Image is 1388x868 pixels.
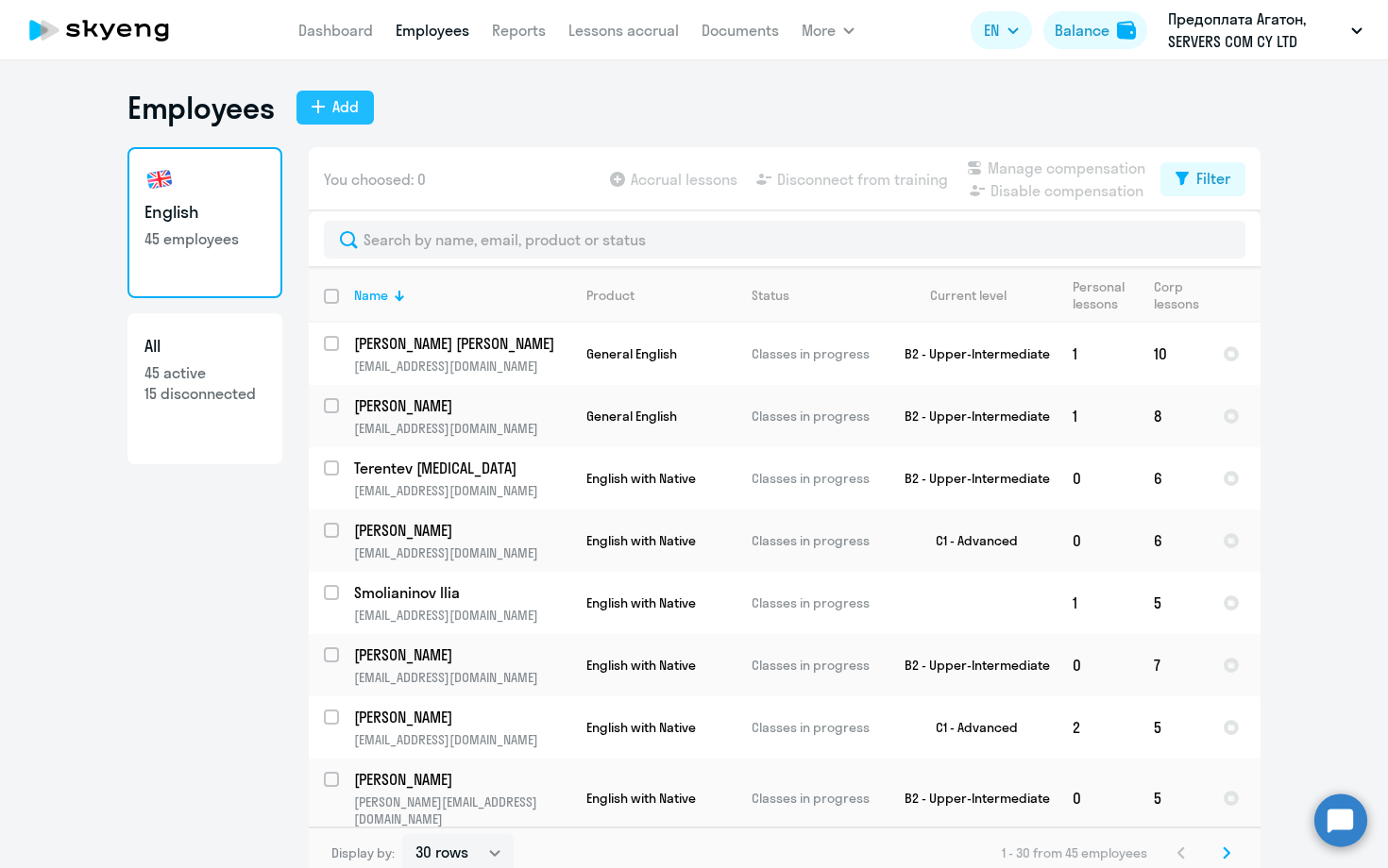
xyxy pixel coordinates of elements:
span: More [802,19,836,42]
span: General English [586,408,677,425]
p: Предоплата Агатон, SERVERS COM CY LTD [1168,8,1344,53]
p: [EMAIL_ADDRESS][DOMAIN_NAME] [354,358,570,375]
td: 5 [1139,759,1208,838]
button: Предоплата Агатон, SERVERS COM CY LTD [1159,8,1372,53]
div: Status [752,287,881,304]
div: Name [354,287,388,304]
p: Smolianinov Ilia [354,582,567,603]
h3: English [144,200,265,225]
p: Classes in progress [752,594,881,611]
td: 1 [1058,323,1139,385]
button: Filter [1160,162,1245,196]
a: All45 active15 disconnected [127,313,282,464]
span: You choosed: 0 [324,168,426,191]
a: Terentev [MEDICAL_DATA] [354,458,570,478]
p: Classes in progress [752,719,881,736]
h3: All [144,334,265,359]
td: 8 [1139,385,1208,447]
a: [PERSON_NAME] [354,769,570,790]
td: 5 [1139,696,1208,759]
div: Status [752,287,789,304]
img: english [144,164,175,194]
span: English with Native [586,532,696,549]
p: [EMAIL_ADDRESS][DOMAIN_NAME] [354,731,570,748]
p: [PERSON_NAME] [354,395,567,416]
a: Reports [492,21,546,40]
p: [PERSON_NAME] [PERSON_NAME] [354,333,567,354]
a: [PERSON_NAME] [354,520,570,541]
p: [EMAIL_ADDRESS][DOMAIN_NAME] [354,482,570,499]
a: Balancebalance [1043,11,1147,49]
p: [EMAIL_ADDRESS][DOMAIN_NAME] [354,607,570,624]
p: 45 employees [144,228,265,249]
td: 6 [1139,447,1208,509]
td: B2 - Upper-Intermediate [882,385,1058,447]
td: C1 - Advanced [882,509,1058,572]
div: Current level [897,287,1057,304]
p: [EMAIL_ADDRESS][DOMAIN_NAME] [354,420,570,437]
p: Classes in progress [752,657,881,674]
a: Lessons accrual [568,21,679,40]
div: Name [354,287,570,304]
span: General English [586,345,677,362]
input: Search by name, email, product or status [324,221,1245,259]
td: B2 - Upper-Intermediate [882,323,1058,385]
button: More [802,11,855,49]
td: 1 [1058,572,1139,634]
p: [EMAIL_ADDRESS][DOMAIN_NAME] [354,669,570,686]
button: EN [971,11,1032,49]
td: 10 [1139,323,1208,385]
td: 0 [1058,447,1139,509]
a: Documents [702,21,779,40]
td: B2 - Upper-Intermediate [882,447,1058,509]
a: [PERSON_NAME] [354,395,570,416]
p: [EMAIL_ADDRESS][DOMAIN_NAME] [354,544,570,561]
td: 0 [1058,509,1139,572]
span: EN [984,19,999,42]
p: Classes in progress [752,470,881,487]
p: 15 disconnected [144,383,265,404]
a: [PERSON_NAME] [354,707,570,727]
a: [PERSON_NAME] [354,644,570,665]
td: 5 [1139,572,1208,634]
span: English with Native [586,657,696,674]
p: Classes in progress [752,345,881,362]
h1: Employees [127,89,274,126]
button: Add [296,91,374,125]
td: 2 [1058,696,1139,759]
span: English with Native [586,719,696,736]
p: 45 active [144,362,265,383]
td: 6 [1139,509,1208,572]
div: Personal lessons [1073,278,1125,312]
p: Terentev [MEDICAL_DATA] [354,458,567,478]
div: Current level [930,287,1007,304]
span: Display by: [331,844,395,861]
a: Smolianinov Ilia [354,582,570,603]
td: C1 - Advanced [882,696,1058,759]
span: English with Native [586,594,696,611]
div: Product [586,287,635,304]
p: [PERSON_NAME][EMAIL_ADDRESS][DOMAIN_NAME] [354,793,570,827]
a: Dashboard [298,21,373,40]
div: Personal lessons [1073,278,1138,312]
img: balance [1117,21,1136,40]
td: 0 [1058,759,1139,838]
span: English with Native [586,790,696,807]
p: Classes in progress [752,408,881,425]
td: 0 [1058,634,1139,696]
div: Product [586,287,736,304]
span: English with Native [586,470,696,487]
p: Classes in progress [752,532,881,549]
p: [PERSON_NAME] [354,769,567,790]
p: [PERSON_NAME] [354,644,567,665]
div: Balance [1055,19,1109,42]
a: [PERSON_NAME] [PERSON_NAME] [354,333,570,354]
a: English45 employees [127,147,282,298]
div: Corp lessons [1154,278,1207,312]
a: Employees [396,21,469,40]
p: [PERSON_NAME] [354,520,567,541]
td: B2 - Upper-Intermediate [882,634,1058,696]
div: Filter [1196,167,1230,190]
td: 1 [1058,385,1139,447]
td: B2 - Upper-Intermediate [882,759,1058,838]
